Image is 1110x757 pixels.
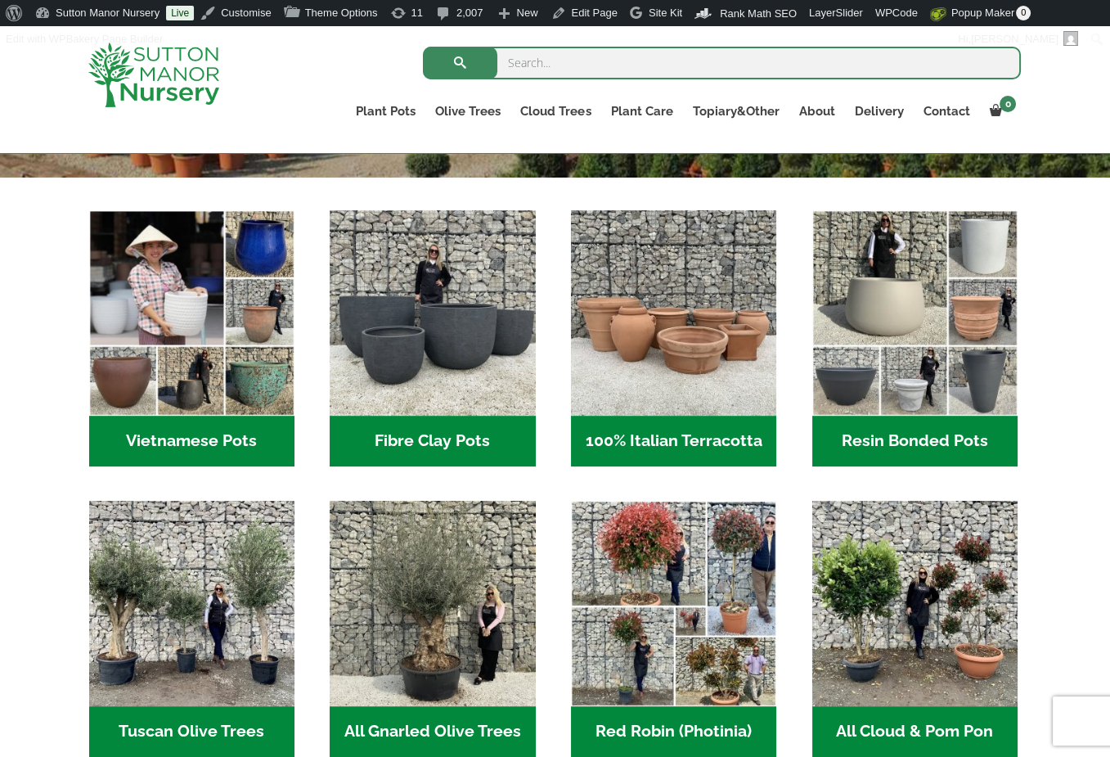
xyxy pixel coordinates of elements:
a: Visit product category Resin Bonded Pots [812,210,1018,466]
a: About [789,100,844,123]
img: Home - 8194B7A3 2818 4562 B9DD 4EBD5DC21C71 1 105 c 1 [330,210,535,416]
a: Plant Pots [346,100,425,123]
a: Visit product category 100% Italian Terracotta [571,210,776,466]
h2: Vietnamese Pots [89,416,294,466]
a: 0 [979,100,1021,123]
h2: All Gnarled Olive Trees [330,706,535,757]
img: Home - A124EB98 0980 45A7 B835 C04B779F7765 [812,501,1018,706]
a: Plant Care [600,100,682,123]
a: Delivery [844,100,913,123]
img: Home - 67232D1B A461 444F B0F6 BDEDC2C7E10B 1 105 c [812,210,1018,416]
img: Home - 7716AD77 15EA 4607 B135 B37375859F10 [89,501,294,706]
a: Visit product category All Cloud & Pom Pon [812,501,1018,757]
a: Visit product category Tuscan Olive Trees [89,501,294,757]
span: Rank Math SEO [720,7,797,20]
img: Home - 6E921A5B 9E2F 4B13 AB99 4EF601C89C59 1 105 c [89,210,294,416]
a: Hi, [952,26,1085,52]
span: Site Kit [649,7,682,19]
img: Home - F5A23A45 75B5 4929 8FB2 454246946332 [571,501,776,706]
a: Visit product category All Gnarled Olive Trees [330,501,535,757]
h2: All Cloud & Pom Pon [812,706,1018,757]
span: 0 [1000,96,1016,112]
h2: Resin Bonded Pots [812,416,1018,466]
a: Contact [913,100,979,123]
a: Visit product category Vietnamese Pots [89,210,294,466]
h2: Tuscan Olive Trees [89,706,294,757]
a: Live [166,6,194,20]
a: Visit product category Red Robin (Photinia) [571,501,776,757]
input: Search... [423,47,1021,79]
a: Topiary&Other [682,100,789,123]
a: Cloud Trees [510,100,600,123]
h2: 100% Italian Terracotta [571,416,776,466]
img: logo [88,43,219,107]
span: [PERSON_NAME] [971,33,1058,45]
img: Home - 1B137C32 8D99 4B1A AA2F 25D5E514E47D 1 105 c [571,210,776,416]
img: Home - 5833C5B7 31D0 4C3A 8E42 DB494A1738DB [330,501,535,706]
span: 0 [1016,6,1031,20]
a: Olive Trees [425,100,510,123]
h2: Red Robin (Photinia) [571,706,776,757]
a: Visit product category Fibre Clay Pots [330,210,535,466]
h2: Fibre Clay Pots [330,416,535,466]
